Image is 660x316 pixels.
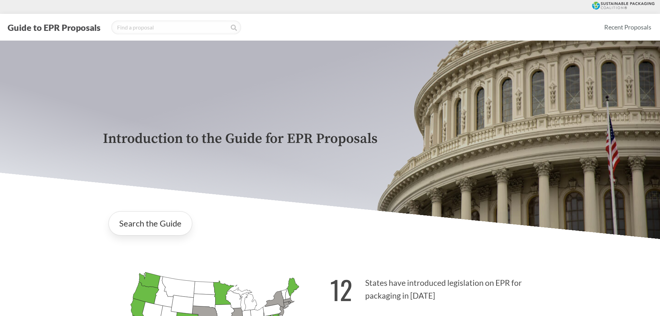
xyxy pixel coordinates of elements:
[601,19,654,35] a: Recent Proposals
[103,131,557,147] p: Introduction to the Guide for EPR Proposals
[330,270,352,309] strong: 12
[108,211,192,236] a: Search the Guide
[6,22,103,33] button: Guide to EPR Proposals
[111,20,241,34] input: Find a proposal
[330,266,557,309] p: States have introduced legislation on EPR for packaging in [DATE]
